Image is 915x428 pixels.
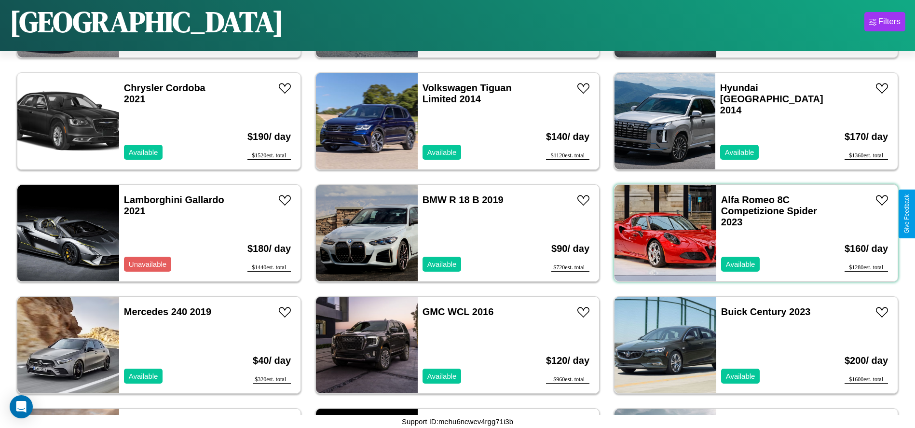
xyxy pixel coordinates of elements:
a: GMC WCL 2016 [423,306,493,317]
p: Unavailable [129,258,166,271]
a: Lamborghini Gallardo 2021 [124,194,224,216]
div: $ 1600 est. total [845,376,888,384]
a: Mercedes 240 2019 [124,306,211,317]
p: Available [129,146,158,159]
div: Give Feedback [903,194,910,234]
div: $ 960 est. total [546,376,589,384]
h3: $ 40 / day [253,345,291,376]
div: $ 1360 est. total [845,152,888,160]
p: Available [427,146,457,159]
div: $ 720 est. total [551,264,589,272]
a: Alfa Romeo 8C Competizione Spider 2023 [721,194,817,227]
div: $ 1280 est. total [845,264,888,272]
p: Available [725,146,754,159]
a: Hyundai [GEOGRAPHIC_DATA] 2014 [720,83,823,115]
div: $ 1520 est. total [247,152,291,160]
h3: $ 140 / day [546,122,589,152]
button: Filters [864,12,905,31]
div: $ 320 est. total [253,376,291,384]
a: Chrysler Cordoba 2021 [124,83,205,104]
div: Filters [878,17,901,27]
h3: $ 160 / day [845,234,888,264]
a: Buick Century 2023 [721,306,811,317]
p: Available [129,370,158,383]
div: Open Intercom Messenger [10,395,33,418]
h3: $ 170 / day [845,122,888,152]
h3: $ 90 / day [551,234,589,264]
h3: $ 180 / day [247,234,291,264]
p: Available [427,258,457,271]
div: $ 1120 est. total [546,152,589,160]
a: BMW R 18 B 2019 [423,194,504,205]
p: Available [726,370,755,383]
h3: $ 200 / day [845,345,888,376]
h3: $ 120 / day [546,345,589,376]
div: $ 1440 est. total [247,264,291,272]
h3: $ 190 / day [247,122,291,152]
p: Available [726,258,755,271]
p: Available [427,370,457,383]
p: Support ID: mehu6ncwev4rgg71i3b [402,415,513,428]
h1: [GEOGRAPHIC_DATA] [10,2,284,41]
a: Volkswagen Tiguan Limited 2014 [423,83,512,104]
